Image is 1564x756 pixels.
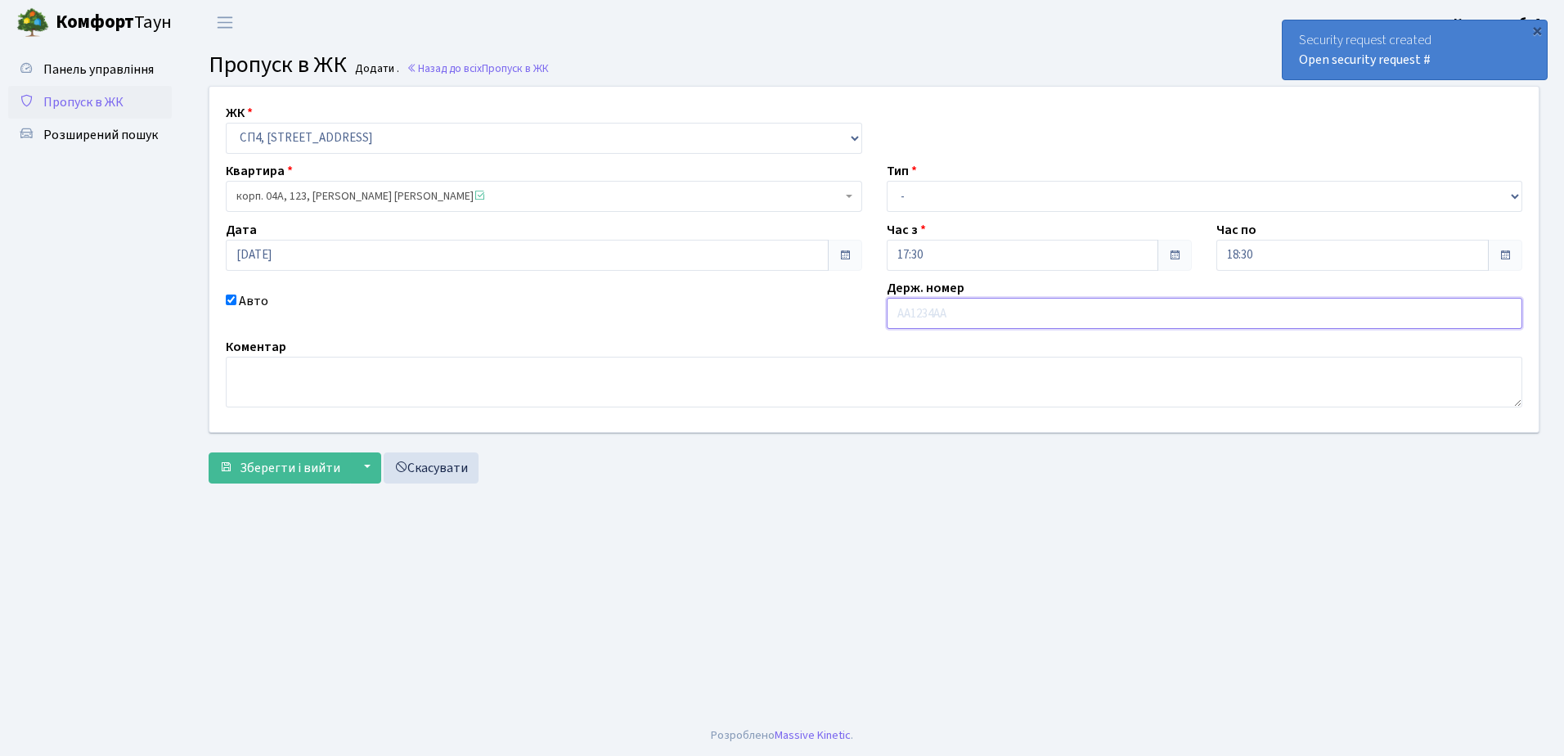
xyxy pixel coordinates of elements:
[226,103,253,123] label: ЖК
[1529,22,1545,38] div: ×
[775,727,851,744] a: Massive Kinetic
[226,161,293,181] label: Квартира
[384,452,479,484] a: Скасувати
[887,278,964,298] label: Держ. номер
[43,126,158,144] span: Розширений пошук
[711,727,853,745] div: Розроблено .
[352,62,399,76] small: Додати .
[1283,20,1547,79] div: Security request created
[226,337,286,357] label: Коментар
[204,9,245,36] button: Переключити навігацію
[226,181,862,212] span: корп. 04А, 123, Агапов Вадим Олександрович <span class='la la-check-square text-success'></span>
[209,48,347,81] span: Пропуск в ЖК
[1454,14,1544,32] b: Консьєрж б. 4.
[43,61,154,79] span: Панель управління
[226,220,257,240] label: Дата
[887,298,1523,329] input: АА1234АА
[8,119,172,151] a: Розширений пошук
[209,452,351,484] button: Зберегти і вийти
[43,93,124,111] span: Пропуск в ЖК
[56,9,172,37] span: Таун
[887,220,926,240] label: Час з
[8,53,172,86] a: Панель управління
[1454,13,1544,33] a: Консьєрж б. 4.
[407,61,549,76] a: Назад до всіхПропуск в ЖК
[16,7,49,39] img: logo.png
[1299,51,1431,69] a: Open security request #
[1216,220,1256,240] label: Час по
[482,61,549,76] span: Пропуск в ЖК
[236,188,842,205] span: корп. 04А, 123, Агапов Вадим Олександрович <span class='la la-check-square text-success'></span>
[8,86,172,119] a: Пропуск в ЖК
[56,9,134,35] b: Комфорт
[239,291,268,311] label: Авто
[887,161,917,181] label: Тип
[240,459,340,477] span: Зберегти і вийти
